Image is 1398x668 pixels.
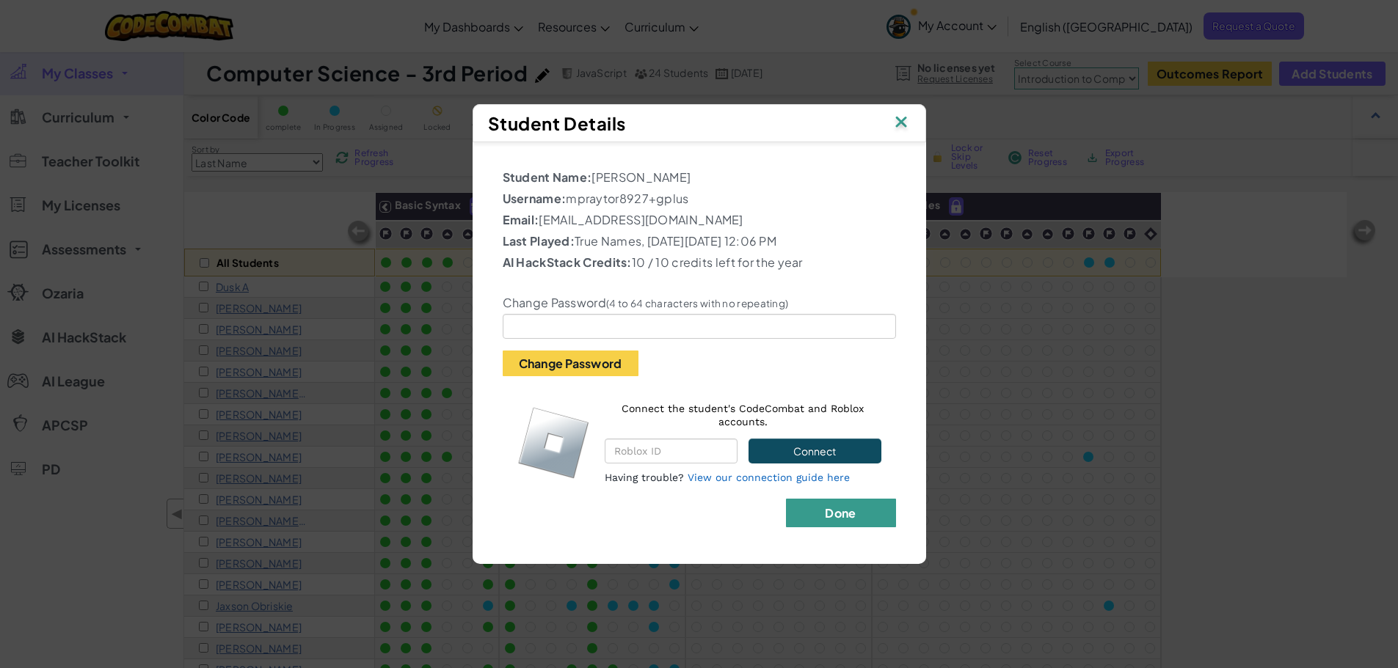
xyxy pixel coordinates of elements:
[825,505,856,521] b: Done
[688,471,850,483] a: View our connection guide here
[503,233,575,249] b: Last Played:
[503,169,896,186] p: [PERSON_NAME]
[503,169,592,185] b: Student Name:
[605,471,684,483] span: Having trouble?
[749,438,881,463] button: Connect
[605,438,738,463] input: Roblox ID
[503,254,896,271] p: 10 / 10 credits left for the year
[605,402,881,428] p: Connect the student's CodeCombat and Roblox accounts.
[503,212,539,227] b: Email:
[503,254,632,270] b: AI HackStack Credits:
[786,499,896,527] button: Done
[503,296,789,310] label: Change Password
[503,211,896,229] p: [EMAIL_ADDRESS][DOMAIN_NAME]
[488,112,626,134] span: Student Details
[892,112,911,134] img: IconClose.svg
[503,190,896,208] p: mpraytor8927+gplus
[503,191,567,206] b: Username:
[503,350,638,376] button: Change Password
[606,297,788,309] small: (4 to 64 characters with no repeating)
[517,406,590,479] img: roblox-logo.svg
[503,232,896,250] p: True Names, [DATE][DATE] 12:06 PM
